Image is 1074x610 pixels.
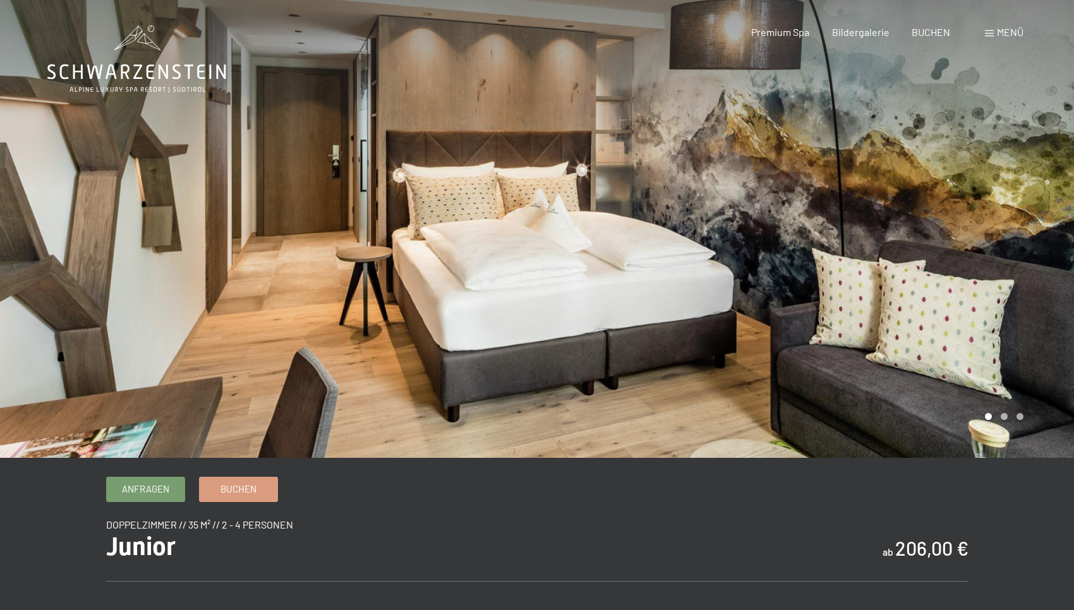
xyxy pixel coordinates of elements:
span: Buchen [220,482,256,496]
a: Premium Spa [751,26,809,38]
span: ab [883,546,893,558]
a: Bildergalerie [832,26,890,38]
span: Menü [997,26,1023,38]
span: Junior [106,532,176,561]
span: Anfragen [122,482,169,496]
a: Buchen [200,477,277,501]
span: Doppelzimmer // 35 m² // 2 - 4 Personen [106,518,293,530]
b: 206,00 € [895,537,968,559]
a: Anfragen [107,477,184,501]
a: BUCHEN [912,26,950,38]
